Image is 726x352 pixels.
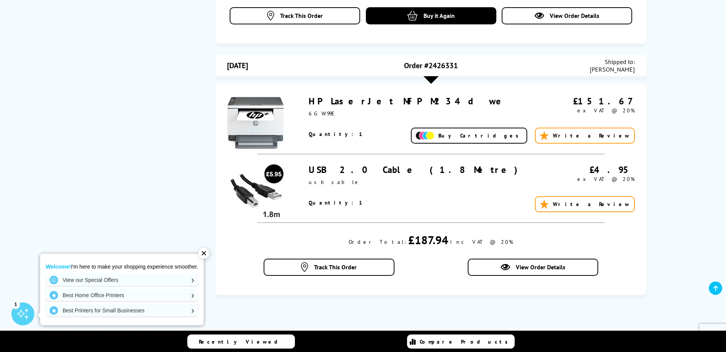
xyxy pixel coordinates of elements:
a: Best Home Office Printers [46,289,198,301]
span: Track This Order [314,263,357,271]
span: View Order Details [516,263,565,271]
div: ex VAT @ 20% [537,107,635,114]
img: USB 2.0 Cable (1.8 Metre) [227,164,284,221]
span: Recently Viewed [199,338,285,345]
div: £4.95 [537,164,635,176]
a: Track This Order [264,259,394,276]
img: Add Cartridges [415,131,435,140]
a: View Order Details [468,259,598,276]
div: 6GW99E [309,110,537,117]
span: [PERSON_NAME] [590,66,635,73]
a: Recently Viewed [187,334,295,349]
a: Write a Review [535,196,635,212]
div: usbcable [309,179,537,186]
span: Shipped to: [590,58,635,66]
div: inc VAT @ 20% [450,238,513,245]
span: Compare Products [420,338,512,345]
span: Order #2426331 [404,61,458,70]
a: Buy it Again [366,7,496,24]
div: ✕ [198,248,209,259]
span: Quantity: 1 [309,199,364,206]
span: Quantity: 1 [309,131,364,138]
span: Write a Review [553,132,630,139]
span: Write a Review [553,201,630,208]
span: Buy Cartridges [438,132,523,139]
a: Track This Order [230,7,360,24]
a: Buy Cartridges [411,128,527,144]
span: Track This Order [280,12,323,19]
span: Buy it Again [423,12,455,19]
a: Compare Products [407,334,515,349]
a: Write a Review [535,128,635,144]
p: I'm here to make your shopping experience smoother. [46,263,198,270]
span: [DATE] [227,61,248,70]
span: View Order Details [550,12,599,19]
div: 1 [11,300,20,308]
a: USB 2.0 Cable (1.8 Metre) [309,164,523,176]
div: £151.67 [537,95,635,107]
a: Best Printers for Small Businesses [46,304,198,317]
div: ex VAT @ 20% [537,176,635,182]
strong: Welcome! [46,264,71,270]
a: View our Special Offers [46,274,198,286]
a: View Order Details [502,7,632,24]
div: £187.94 [408,232,448,247]
div: Order Total: [349,238,406,245]
a: HP LaserJet MFP M234dwe [309,95,509,107]
img: HP LaserJet MFP M234dwe [227,95,284,152]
